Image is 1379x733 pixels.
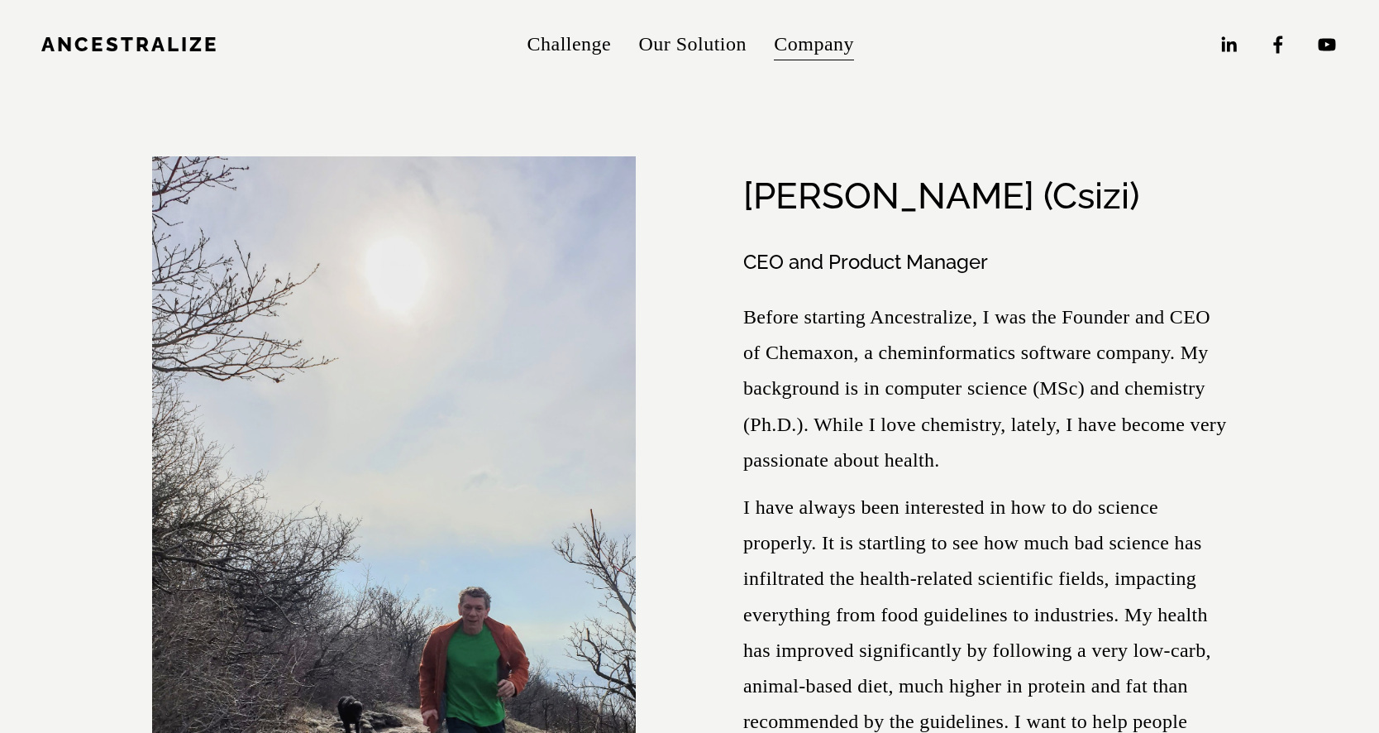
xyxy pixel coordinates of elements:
a: folder dropdown [774,25,854,65]
span: Company [774,26,854,62]
h3: CEO and Product Manager [743,249,1227,276]
a: YouTube [1316,34,1338,55]
a: Our Solution [639,25,747,65]
a: Facebook [1267,34,1289,55]
a: Ancestralize [41,32,218,56]
a: Challenge [527,25,612,65]
a: LinkedIn [1218,34,1239,55]
h2: [PERSON_NAME] (Csizi) [743,175,1139,217]
p: Before starting Ancestralize, I was the Founder and CEO of Chemaxon, a cheminformatics software c... [743,299,1227,478]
